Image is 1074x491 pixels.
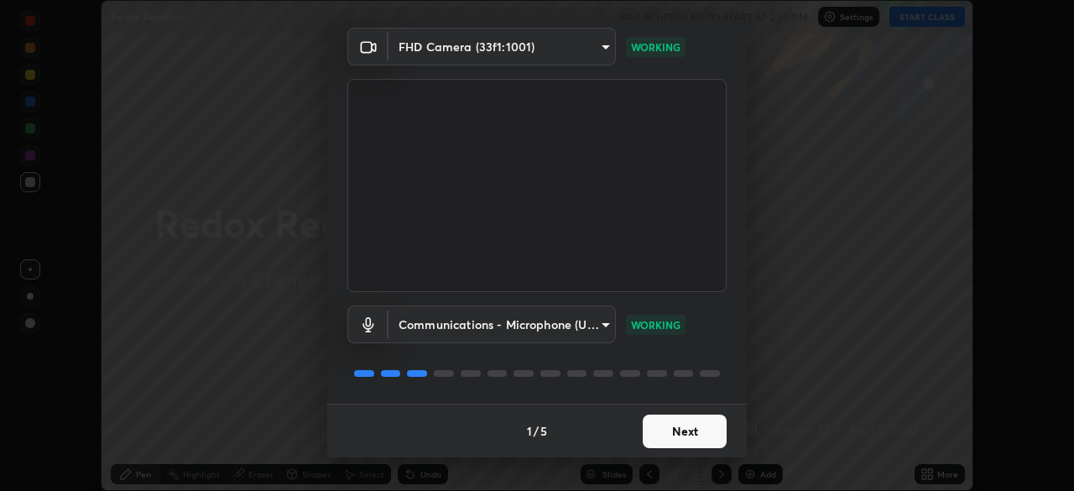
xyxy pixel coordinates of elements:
div: FHD Camera (33f1:1001) [388,28,616,65]
h4: 1 [527,422,532,440]
p: WORKING [631,39,680,55]
h4: / [534,422,539,440]
h4: 5 [540,422,547,440]
div: FHD Camera (33f1:1001) [388,306,616,343]
p: WORKING [631,317,680,332]
button: Next [643,415,727,448]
